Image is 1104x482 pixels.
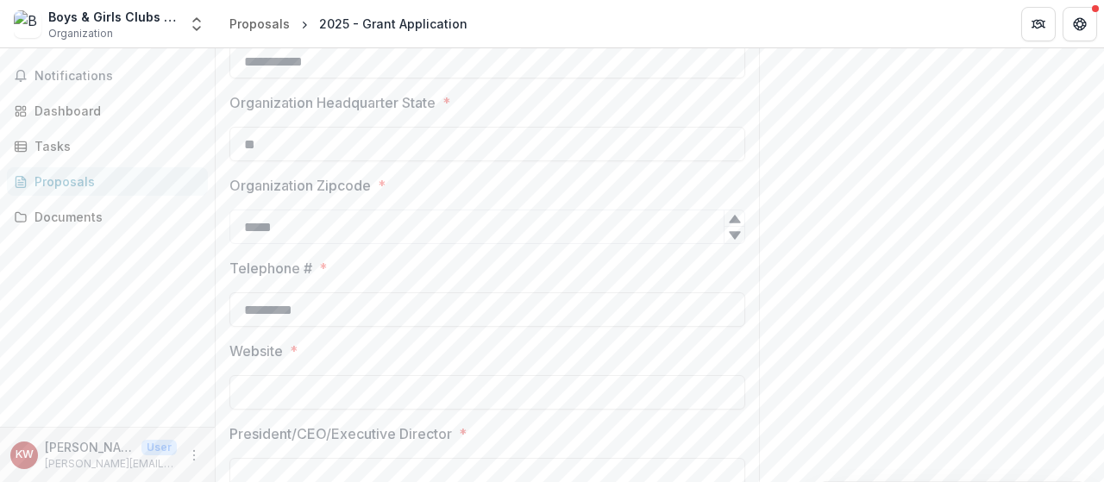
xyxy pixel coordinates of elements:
[48,26,113,41] span: Organization
[223,11,297,36] a: Proposals
[7,203,208,231] a: Documents
[223,11,474,36] nav: breadcrumb
[229,258,312,279] p: Telephone #
[7,167,208,196] a: Proposals
[34,172,194,191] div: Proposals
[1021,7,1056,41] button: Partners
[34,102,194,120] div: Dashboard
[319,15,467,33] div: 2025 - Grant Application
[48,8,178,26] div: Boys & Girls Clubs of [GEOGRAPHIC_DATA]
[229,92,436,113] p: Organization Headquarter State
[14,10,41,38] img: Boys & Girls Clubs of Metro Los Angeles
[7,132,208,160] a: Tasks
[45,456,177,472] p: [PERSON_NAME][EMAIL_ADDRESS][US_STATE][DOMAIN_NAME]
[7,62,208,90] button: Notifications
[141,440,177,455] p: User
[1063,7,1097,41] button: Get Help
[229,15,290,33] div: Proposals
[16,449,34,460] div: Kimberly Washington
[34,137,194,155] div: Tasks
[229,341,283,361] p: Website
[185,7,209,41] button: Open entity switcher
[34,69,201,84] span: Notifications
[229,423,452,444] p: President/CEO/Executive Director
[34,208,194,226] div: Documents
[184,445,204,466] button: More
[45,438,135,456] p: [PERSON_NAME][US_STATE]
[7,97,208,125] a: Dashboard
[229,175,371,196] p: Organization Zipcode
